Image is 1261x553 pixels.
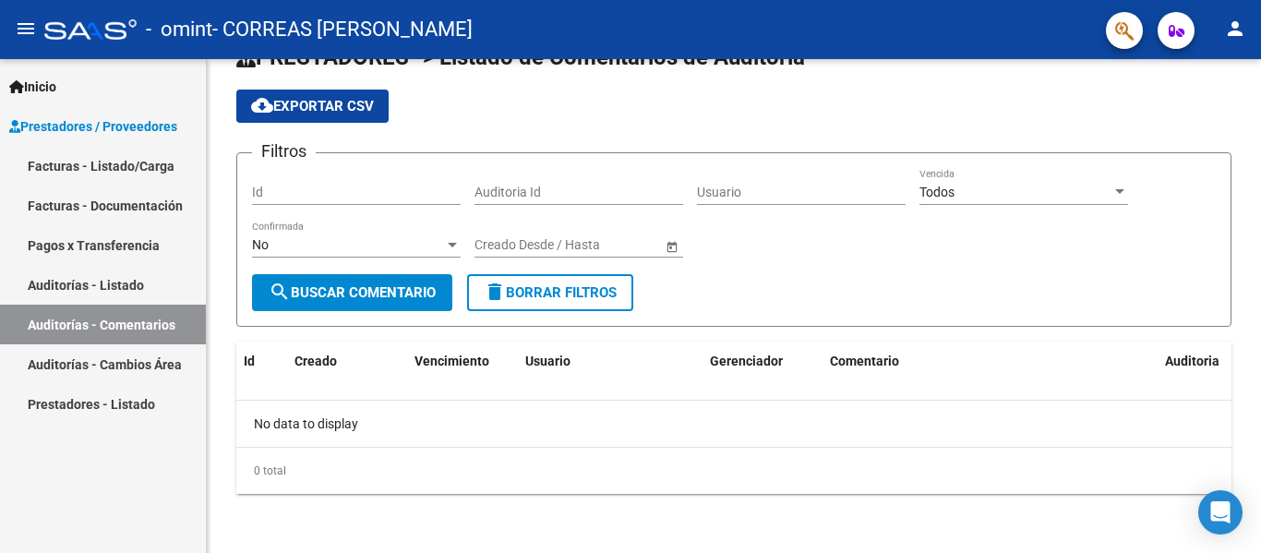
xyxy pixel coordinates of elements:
[414,354,489,368] span: Vencimiento
[407,342,518,381] datatable-header-cell: Vencimiento
[251,98,374,114] span: Exportar CSV
[252,237,269,252] span: No
[1198,490,1243,535] div: Open Intercom Messenger
[919,185,955,199] span: Todos
[269,281,291,303] mat-icon: search
[251,94,273,116] mat-icon: cloud_download
[236,342,287,381] datatable-header-cell: Id
[830,354,899,368] span: Comentario
[287,342,407,381] datatable-header-cell: Creado
[236,401,1231,447] div: No data to display
[484,281,506,303] mat-icon: delete
[146,9,212,50] span: - omint
[9,116,177,137] span: Prestadores / Proveedores
[294,354,337,368] span: Creado
[236,448,1231,494] div: 0 total
[703,342,823,381] datatable-header-cell: Gerenciador
[823,342,1158,381] datatable-header-cell: Comentario
[518,342,703,381] datatable-header-cell: Usuario
[662,236,681,256] button: Open calendar
[558,237,648,253] input: Fecha fin
[212,9,473,50] span: - CORREAS [PERSON_NAME]
[710,354,783,368] span: Gerenciador
[252,138,316,164] h3: Filtros
[1165,354,1219,368] span: Auditoria
[1224,18,1246,40] mat-icon: person
[467,274,633,311] button: Borrar Filtros
[236,90,389,123] button: Exportar CSV
[269,284,436,301] span: Buscar Comentario
[252,274,452,311] button: Buscar Comentario
[525,354,570,368] span: Usuario
[9,77,56,97] span: Inicio
[484,284,617,301] span: Borrar Filtros
[15,18,37,40] mat-icon: menu
[474,237,542,253] input: Fecha inicio
[244,354,255,368] span: Id
[1158,342,1231,381] datatable-header-cell: Auditoria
